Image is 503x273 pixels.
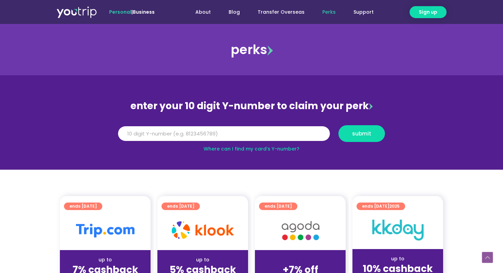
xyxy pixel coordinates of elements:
form: Y Number [118,125,385,147]
span: Personal [109,9,131,15]
a: About [186,6,220,18]
span: 2025 [389,203,400,209]
div: up to [65,256,145,263]
a: Sign up [410,6,447,18]
div: enter your 10 digit Y-number to claim your perk [115,97,388,115]
a: Blog [220,6,249,18]
span: ends [DATE] [69,203,97,210]
div: up to [163,256,243,263]
a: ends [DATE]2025 [357,203,405,210]
a: Transfer Overseas [249,6,313,18]
input: 10 digit Y-number (e.g. 8123456789) [118,126,330,141]
a: ends [DATE] [162,203,200,210]
span: submit [352,131,371,136]
span: ends [DATE] [362,203,400,210]
a: Where can I find my card’s Y-number? [204,145,299,152]
span: ends [DATE] [265,203,292,210]
a: Perks [313,6,345,18]
span: ends [DATE] [167,203,194,210]
a: Business [133,9,155,15]
span: | [109,9,155,15]
a: Support [345,6,383,18]
a: ends [DATE] [64,203,102,210]
span: Sign up [419,9,437,16]
button: submit [338,125,385,142]
nav: Menu [173,6,383,18]
a: ends [DATE] [259,203,297,210]
span: up to [294,256,307,263]
div: up to [358,255,438,262]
